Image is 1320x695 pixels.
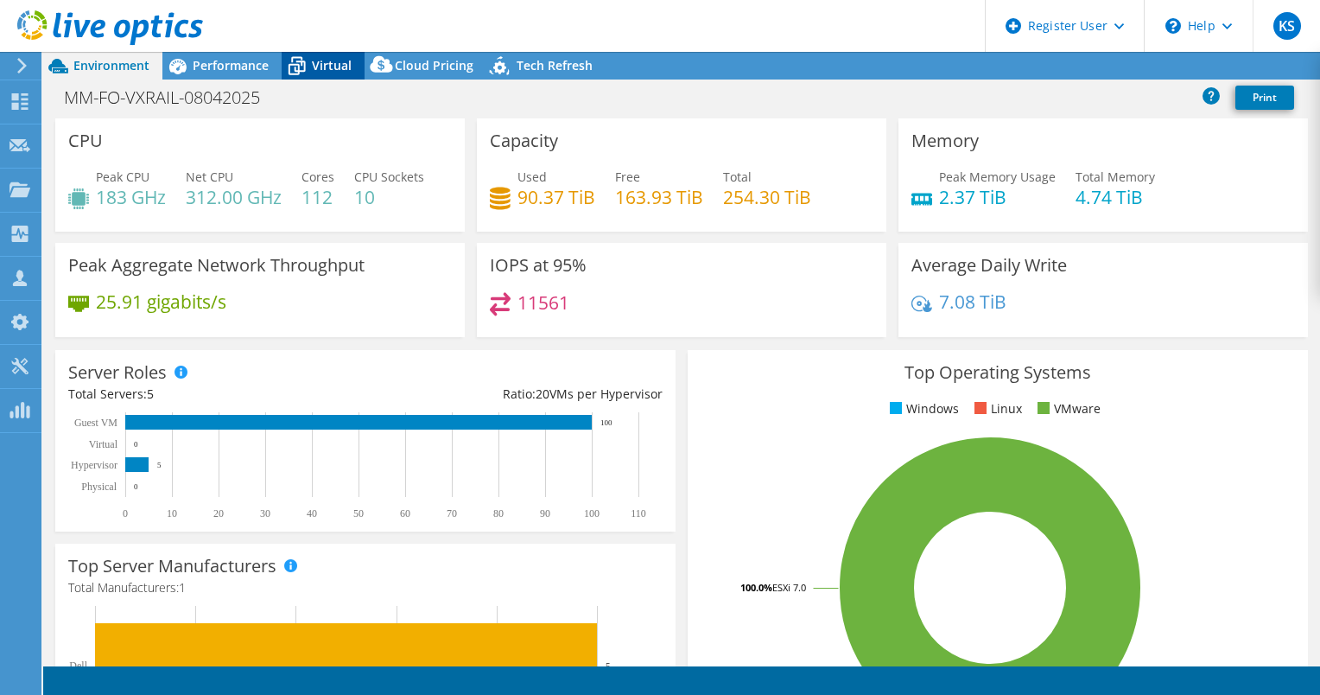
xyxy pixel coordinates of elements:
text: Virtual [89,438,118,450]
text: 5 [606,660,611,671]
h4: 90.37 TiB [517,188,595,207]
h4: Total Manufacturers: [68,578,663,597]
li: Linux [970,399,1022,418]
text: 70 [447,507,457,520]
h3: Memory [911,131,979,150]
text: 20 [213,507,224,520]
a: Print [1235,86,1294,110]
text: 0 [134,440,138,449]
text: 100 [584,507,600,520]
h4: 2.37 TiB [939,188,1056,207]
text: 110 [631,507,646,520]
text: 60 [400,507,410,520]
h3: Average Daily Write [911,256,1067,275]
div: Ratio: VMs per Hypervisor [365,385,663,404]
h4: 4.74 TiB [1076,188,1155,207]
h4: 11561 [517,293,569,312]
text: 90 [540,507,550,520]
span: Virtual [312,57,352,73]
span: Total Memory [1076,169,1155,185]
text: 40 [307,507,317,520]
text: 50 [353,507,364,520]
span: Total [723,169,752,185]
span: Cores [301,169,334,185]
text: Hypervisor [71,459,117,471]
h4: 25.91 gigabits/s [96,292,226,311]
span: Free [615,169,640,185]
span: Performance [193,57,269,73]
h4: 7.08 TiB [939,292,1006,311]
h4: 163.93 TiB [615,188,703,207]
svg: \n [1165,18,1181,34]
span: CPU Sockets [354,169,424,185]
span: Net CPU [186,169,233,185]
li: Windows [885,399,959,418]
h3: IOPS at 95% [490,256,587,275]
span: KS [1273,12,1301,40]
li: VMware [1033,399,1101,418]
tspan: ESXi 7.0 [772,581,806,594]
span: Used [517,169,547,185]
text: 0 [123,507,128,520]
span: Environment [73,57,149,73]
h4: 254.30 TiB [723,188,811,207]
h4: 183 GHz [96,188,166,207]
span: 5 [147,386,154,402]
h3: CPU [68,131,103,150]
text: 80 [493,507,504,520]
span: Peak CPU [96,169,149,185]
h3: Server Roles [68,363,167,382]
h3: Peak Aggregate Network Throughput [68,256,365,275]
span: Peak Memory Usage [939,169,1056,185]
h3: Top Operating Systems [701,363,1295,382]
div: Total Servers: [68,385,365,404]
text: 10 [167,507,177,520]
h3: Top Server Manufacturers [68,557,276,576]
span: 20 [536,386,549,402]
tspan: 100.0% [740,581,772,594]
text: 30 [260,507,270,520]
text: 100 [600,418,612,427]
h1: MM-FO-VXRAIL-08042025 [56,88,287,107]
h4: 112 [301,188,334,207]
text: 5 [157,461,162,469]
h4: 312.00 GHz [186,188,282,207]
span: 1 [179,579,186,596]
text: 0 [134,482,138,491]
h3: Capacity [490,131,558,150]
span: Tech Refresh [517,57,593,73]
text: Dell [69,660,87,672]
span: Cloud Pricing [395,57,473,73]
text: Physical [81,481,117,493]
h4: 10 [354,188,424,207]
text: Guest VM [74,417,117,429]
